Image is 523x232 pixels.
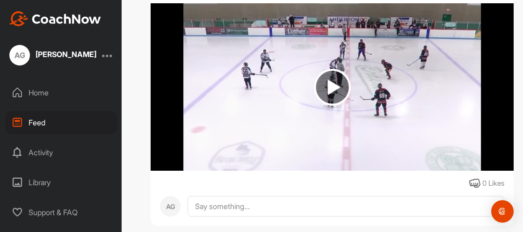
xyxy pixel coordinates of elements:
div: [PERSON_NAME] [36,51,96,58]
div: Feed [5,111,117,134]
div: 0 Likes [482,178,504,189]
img: media [151,3,514,171]
div: AG [9,45,30,65]
div: Activity [5,141,117,164]
div: Support & FAQ [5,201,117,224]
div: AG [160,196,181,217]
div: Open Intercom Messenger [491,200,514,223]
div: Home [5,81,117,104]
img: CoachNow [9,11,101,26]
div: Library [5,171,117,194]
img: play [314,69,351,106]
